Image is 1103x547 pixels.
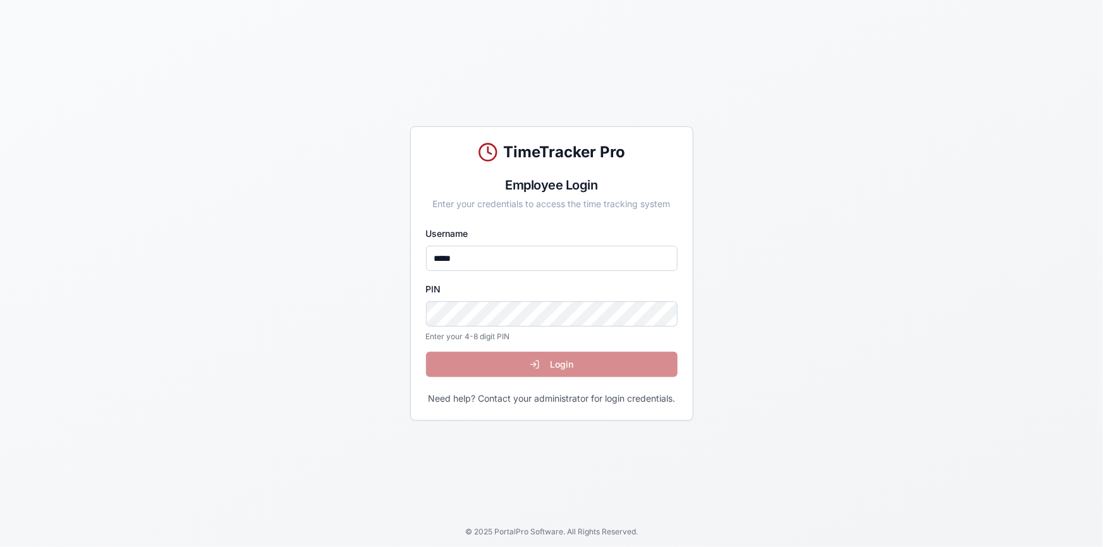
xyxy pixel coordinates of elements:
[426,228,468,239] label: Username
[426,198,678,210] div: Enter your credentials to access the time tracking system
[426,176,678,194] div: Employee Login
[10,527,1093,537] p: © 2025 PortalPro Software. All Rights Reserved.
[426,332,678,342] p: Enter your 4-8 digit PIN
[426,392,678,405] p: Need help? Contact your administrator for login credentials.
[426,284,441,294] label: PIN
[503,142,625,162] h1: TimeTracker Pro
